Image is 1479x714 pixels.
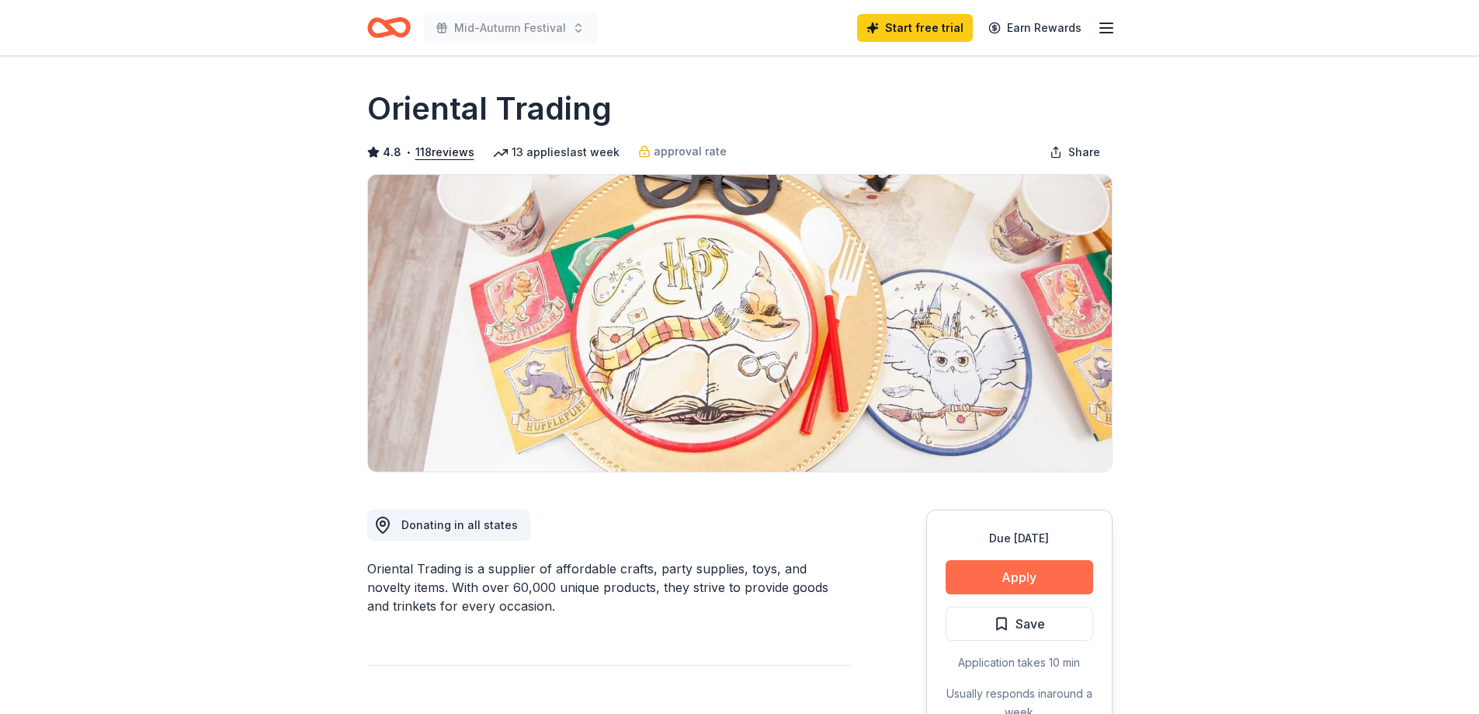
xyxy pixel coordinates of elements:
img: Image for Oriental Trading [368,175,1112,472]
a: Home [367,9,411,46]
div: Oriental Trading is a supplier of affordable crafts, party supplies, toys, and novelty items. Wit... [367,559,852,615]
span: Save [1016,614,1045,634]
button: Apply [946,560,1093,594]
span: Share [1068,143,1100,162]
span: • [405,146,411,158]
button: Mid-Autumn Festival [423,12,597,44]
span: approval rate [654,142,727,161]
h1: Oriental Trading [367,87,612,131]
button: 118reviews [415,143,474,162]
span: Donating in all states [401,518,518,531]
a: approval rate [638,142,727,161]
a: Start free trial [857,14,973,42]
div: Application takes 10 min [946,653,1093,672]
span: 4.8 [383,143,401,162]
a: Earn Rewards [979,14,1091,42]
div: Due [DATE] [946,529,1093,548]
div: 13 applies last week [493,143,620,162]
button: Share [1037,137,1113,168]
span: Mid-Autumn Festival [454,19,566,37]
button: Save [946,607,1093,641]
